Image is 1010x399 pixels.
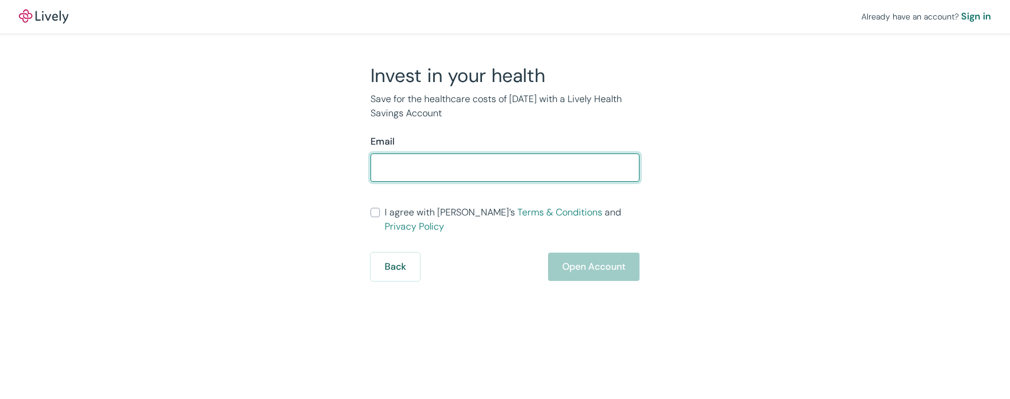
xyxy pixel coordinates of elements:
label: Email [370,135,395,149]
img: Lively [19,9,68,24]
a: Sign in [961,9,991,24]
span: I agree with [PERSON_NAME]’s and [385,205,640,234]
a: LivelyLively [19,9,68,24]
h2: Invest in your health [370,64,640,87]
button: Back [370,253,420,281]
a: Terms & Conditions [517,206,602,218]
div: Already have an account? [861,9,991,24]
a: Privacy Policy [385,220,444,233]
p: Save for the healthcare costs of [DATE] with a Lively Health Savings Account [370,92,640,120]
